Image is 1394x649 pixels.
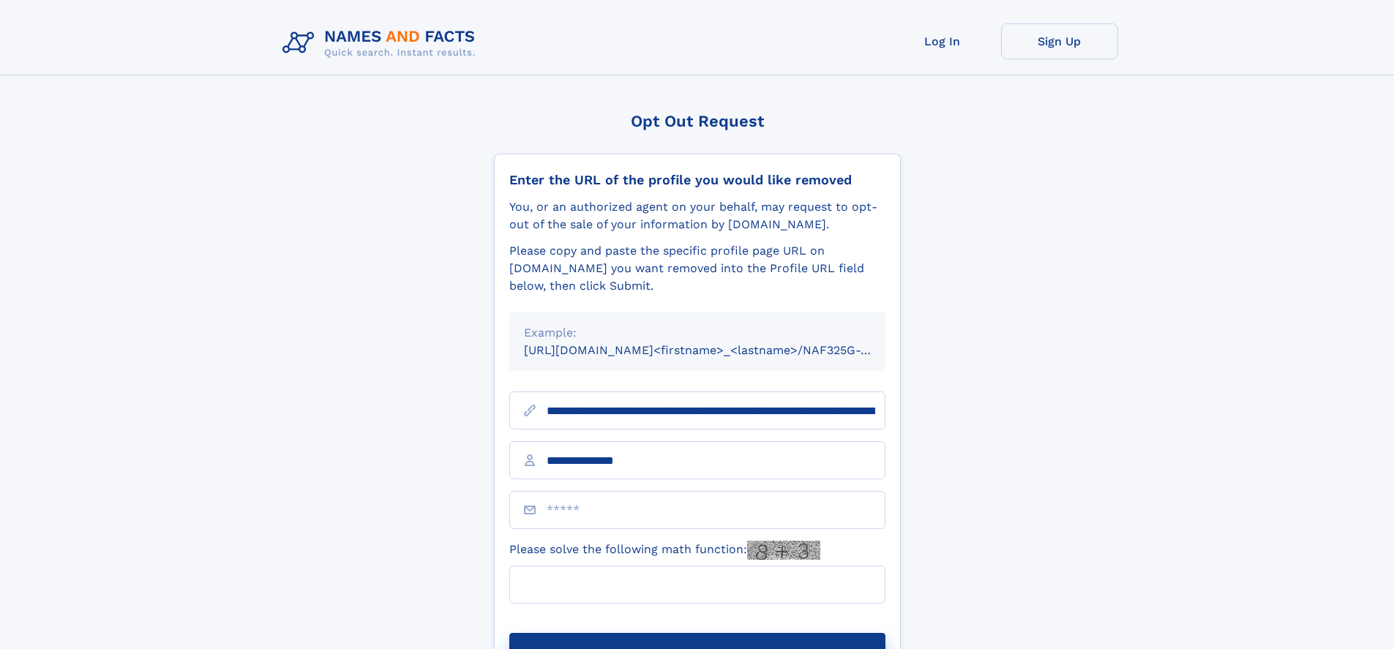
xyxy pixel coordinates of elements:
a: Log In [884,23,1001,59]
a: Sign Up [1001,23,1118,59]
img: Logo Names and Facts [277,23,487,63]
small: [URL][DOMAIN_NAME]<firstname>_<lastname>/NAF325G-xxxxxxxx [524,343,913,357]
div: Opt Out Request [494,112,901,130]
div: You, or an authorized agent on your behalf, may request to opt-out of the sale of your informatio... [509,198,885,233]
div: Please copy and paste the specific profile page URL on [DOMAIN_NAME] you want removed into the Pr... [509,242,885,295]
label: Please solve the following math function: [509,541,820,560]
div: Enter the URL of the profile you would like removed [509,172,885,188]
div: Example: [524,324,871,342]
